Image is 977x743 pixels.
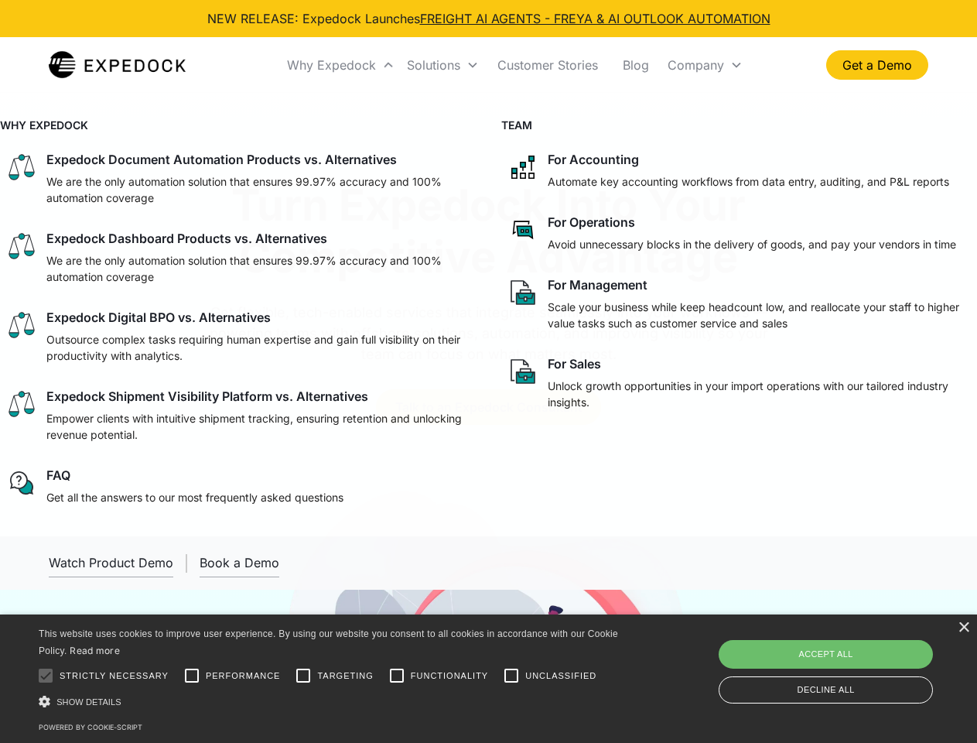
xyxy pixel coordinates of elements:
p: Unlock growth opportunities in your import operations with our tailored industry insights. [548,378,972,410]
div: Expedock Digital BPO vs. Alternatives [46,310,271,325]
div: Company [661,39,749,91]
span: Performance [206,669,281,683]
div: Book a Demo [200,555,279,570]
a: Book a Demo [200,549,279,577]
span: Strictly necessary [60,669,169,683]
div: Solutions [407,57,460,73]
div: For Accounting [548,152,639,167]
img: regular chat bubble icon [6,467,37,498]
a: Blog [610,39,661,91]
span: Targeting [317,669,373,683]
p: Automate key accounting workflows from data entry, auditing, and P&L reports [548,173,949,190]
div: Show details [39,693,623,710]
a: Customer Stories [485,39,610,91]
div: FAQ [46,467,70,483]
img: scale icon [6,310,37,341]
p: Scale your business while keep headcount low, and reallocate your staff to higher value tasks suc... [548,299,972,331]
div: For Operations [548,214,635,230]
div: Company [668,57,724,73]
img: scale icon [6,389,37,419]
div: Why Expedock [281,39,401,91]
span: Unclassified [525,669,596,683]
div: Expedock Shipment Visibility Platform vs. Alternatives [46,389,368,404]
div: For Management [548,277,647,293]
div: Why Expedock [287,57,376,73]
a: FREIGHT AI AGENTS - FREYA & AI OUTLOOK AUTOMATION [420,11,770,26]
p: We are the only automation solution that ensures 99.97% accuracy and 100% automation coverage [46,252,470,285]
div: Accept all [719,640,933,668]
div: Expedock Dashboard Products vs. Alternatives [46,231,327,246]
div: NEW RELEASE: Expedock Launches [207,9,770,28]
img: scale icon [6,231,37,262]
a: open lightbox [49,549,173,577]
span: Functionality [411,669,488,683]
p: Outsource complex tasks requiring human expertise and gain full visibility on their productivity ... [46,331,470,364]
p: Avoid unnecessary blocks in the delivery of goods, and pay your vendors in time [548,236,956,252]
img: network like icon [507,152,538,183]
a: Powered by cookie-script [39,723,142,731]
div: Expedock Document Automation Products vs. Alternatives [46,152,397,167]
div: Solutions [401,39,485,91]
div: For Sales [548,356,601,371]
p: Empower clients with intuitive shipment tracking, ensuring retention and unlocking revenue potent... [46,410,470,443]
p: We are the only automation solution that ensures 99.97% accuracy and 100% automation coverage [46,173,470,206]
div: Decline all [719,676,933,704]
img: rectangular chat bubble icon [507,214,538,245]
img: Expedock Logo [49,50,186,80]
p: Get all the answers to our most frequently asked questions [46,489,343,505]
a: home [49,50,186,80]
span: This website uses cookies to improve user experience. By using our website you consent to all coo... [39,628,618,657]
img: scale icon [6,152,37,183]
div: Close [958,622,969,634]
a: Read more [70,645,120,656]
div: Watch Product Demo [49,555,173,570]
img: paper and bag icon [507,277,538,308]
span: Show details [56,697,121,707]
img: paper and bag icon [507,356,538,387]
a: Get a Demo [826,50,928,80]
